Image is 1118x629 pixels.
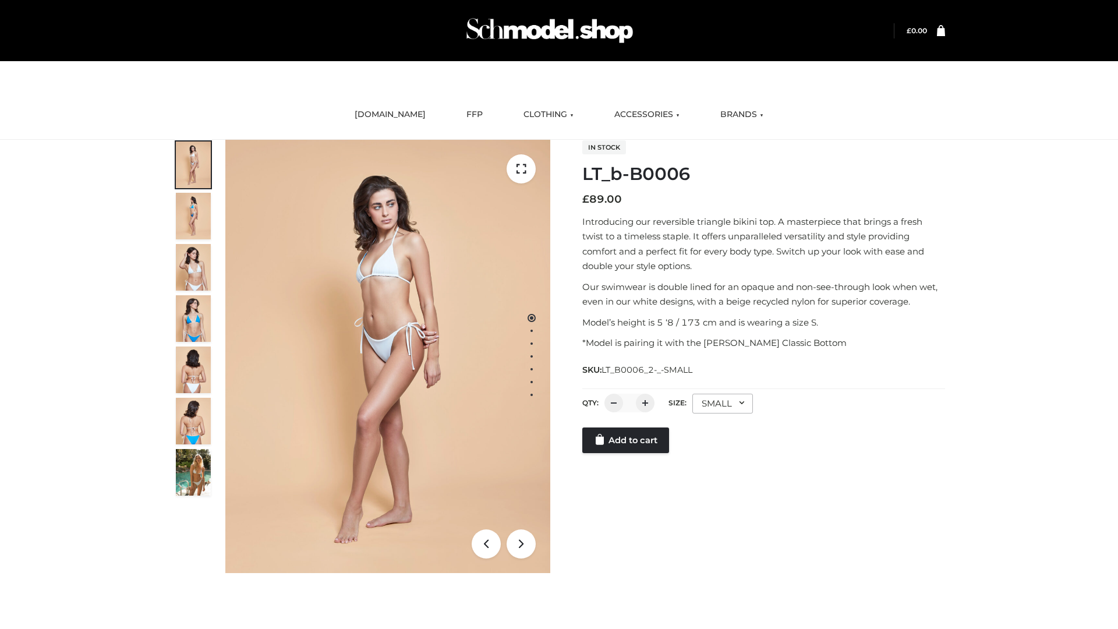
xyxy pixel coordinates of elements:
a: ACCESSORIES [606,102,688,128]
p: Our swimwear is double lined for an opaque and non-see-through look when wet, even in our white d... [582,280,945,309]
h1: LT_b-B0006 [582,164,945,185]
span: SKU: [582,363,694,377]
img: ArielClassicBikiniTop_CloudNine_AzureSky_OW114ECO_7-scaled.jpg [176,347,211,393]
bdi: 0.00 [907,26,927,35]
label: QTY: [582,398,599,407]
span: £ [582,193,589,206]
a: BRANDS [712,102,772,128]
img: ArielClassicBikiniTop_CloudNine_AzureSky_OW114ECO_2-scaled.jpg [176,193,211,239]
img: ArielClassicBikiniTop_CloudNine_AzureSky_OW114ECO_1 [225,140,550,573]
a: Add to cart [582,427,669,453]
p: Model’s height is 5 ‘8 / 173 cm and is wearing a size S. [582,315,945,330]
img: ArielClassicBikiniTop_CloudNine_AzureSky_OW114ECO_8-scaled.jpg [176,398,211,444]
img: Arieltop_CloudNine_AzureSky2.jpg [176,449,211,496]
span: £ [907,26,911,35]
p: Introducing our reversible triangle bikini top. A masterpiece that brings a fresh twist to a time... [582,214,945,274]
a: £0.00 [907,26,927,35]
div: SMALL [692,394,753,414]
span: In stock [582,140,626,154]
a: FFP [458,102,491,128]
a: [DOMAIN_NAME] [346,102,434,128]
span: LT_B0006_2-_-SMALL [602,365,692,375]
p: *Model is pairing it with the [PERSON_NAME] Classic Bottom [582,335,945,351]
img: Schmodel Admin 964 [462,8,637,54]
label: Size: [668,398,687,407]
a: CLOTHING [515,102,582,128]
img: ArielClassicBikiniTop_CloudNine_AzureSky_OW114ECO_3-scaled.jpg [176,244,211,291]
img: ArielClassicBikiniTop_CloudNine_AzureSky_OW114ECO_1-scaled.jpg [176,142,211,188]
bdi: 89.00 [582,193,622,206]
img: ArielClassicBikiniTop_CloudNine_AzureSky_OW114ECO_4-scaled.jpg [176,295,211,342]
